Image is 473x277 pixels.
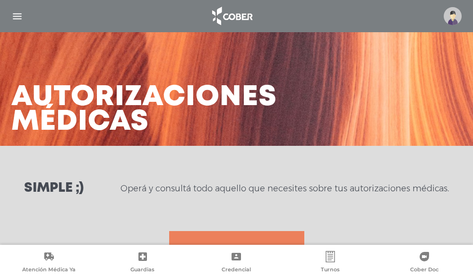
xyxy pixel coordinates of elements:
[222,266,251,275] span: Credencial
[284,251,378,275] a: Turnos
[120,183,449,194] p: Operá y consultá todo aquello que necesites sobre tus autorizaciones médicas.
[321,266,340,275] span: Turnos
[410,266,439,275] span: Cober Doc
[189,251,284,275] a: Credencial
[11,85,277,134] h3: Autorizaciones médicas
[11,10,23,22] img: Cober_menu-lines-white.svg
[207,5,257,27] img: logo_cober_home-white.png
[22,266,76,275] span: Atención Médica Ya
[24,182,84,195] h3: Simple ;)
[444,7,462,25] img: profile-placeholder.svg
[130,266,155,275] span: Guardias
[377,251,471,275] a: Cober Doc
[96,251,190,275] a: Guardias
[2,251,96,275] a: Atención Médica Ya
